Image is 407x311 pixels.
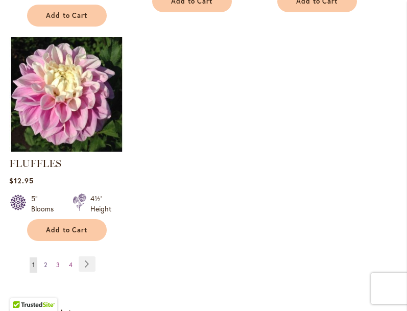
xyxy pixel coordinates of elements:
button: Add to Cart [27,5,107,27]
a: FLUFFLES [9,144,124,154]
div: 4½' Height [90,194,111,214]
img: FLUFFLES [9,37,124,152]
a: 2 [41,257,50,273]
button: Add to Cart [27,219,107,241]
span: 1 [32,261,35,269]
iframe: Launch Accessibility Center [8,275,36,303]
div: 5" Blooms [31,194,60,214]
span: 4 [69,261,73,269]
span: Add to Cart [46,226,88,234]
span: 3 [56,261,60,269]
span: $12.95 [9,176,34,185]
a: 4 [66,257,75,273]
span: 2 [44,261,47,269]
span: Add to Cart [46,11,88,20]
a: FLUFFLES [9,157,61,170]
a: 3 [54,257,62,273]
